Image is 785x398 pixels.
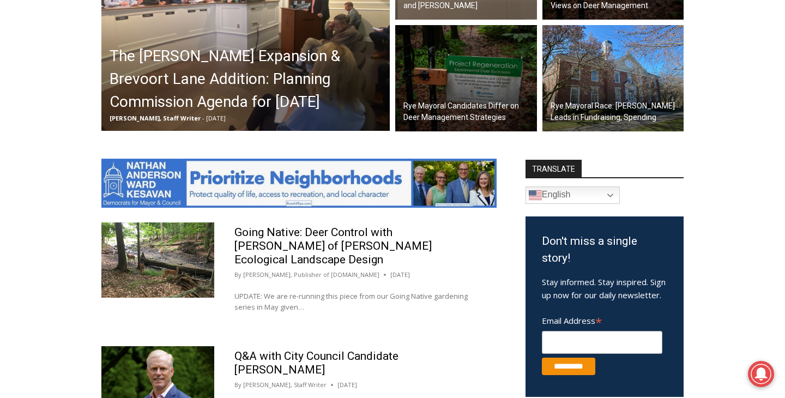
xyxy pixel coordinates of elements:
[234,349,398,376] a: Q&A with City Council Candidate [PERSON_NAME]
[1,1,108,108] img: s_800_29ca6ca9-f6cc-433c-a631-14f6620ca39b.jpeg
[542,25,684,132] a: Rye Mayoral Race: [PERSON_NAME] Leads in Fundraising, Spending
[542,25,684,132] img: Rye City Hall Rye, NY
[202,114,204,122] span: -
[101,222,214,298] img: (PHOTO: Deer in the Rye Marshlands Conservancy. File photo. 2017.)
[337,380,357,390] time: [DATE]
[542,310,662,329] label: Email Address
[542,233,667,267] h3: Don't miss a single story!
[234,291,476,313] p: UPDATE: We are re-running this piece from our Going Native gardening series in May given…
[285,108,505,133] span: Intern @ [DOMAIN_NAME]
[110,114,201,122] span: [PERSON_NAME], Staff Writer
[234,380,241,390] span: By
[395,25,537,132] img: (PHOTO: The Rye Nature Center maintains two fenced deer exclosure areas to keep deer out and allo...
[243,381,327,389] a: [PERSON_NAME], Staff Writer
[551,100,681,123] h2: Rye Mayoral Race: [PERSON_NAME] Leads in Fundraising, Spending
[234,270,241,280] span: By
[403,100,534,123] h2: Rye Mayoral Candidates Differ on Deer Management Strategies
[114,32,152,89] div: Co-sponsored by Westchester County Parks
[1,108,158,136] a: [PERSON_NAME] Read Sanctuary Fall Fest: [DATE]
[122,92,124,103] div: /
[243,270,379,279] a: [PERSON_NAME], Publisher of [DOMAIN_NAME]
[526,160,582,177] strong: TRANSLATE
[526,186,620,204] a: English
[395,25,537,132] a: Rye Mayoral Candidates Differ on Deer Management Strategies
[110,45,387,113] h2: The [PERSON_NAME] Expansion & Brevoort Lane Addition: Planning Commission Agenda for [DATE]
[275,1,515,106] div: "[PERSON_NAME] and I covered the [DATE] Parade, which was a really eye opening experience as I ha...
[114,92,119,103] div: 1
[390,270,410,280] time: [DATE]
[542,275,667,301] p: Stay informed. Stay inspired. Sign up now for our daily newsletter.
[9,110,140,135] h4: [PERSON_NAME] Read Sanctuary Fall Fest: [DATE]
[127,92,132,103] div: 6
[234,226,432,266] a: Going Native: Deer Control with [PERSON_NAME] of [PERSON_NAME] Ecological Landscape Design
[529,189,542,202] img: en
[262,106,528,136] a: Intern @ [DOMAIN_NAME]
[206,114,226,122] span: [DATE]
